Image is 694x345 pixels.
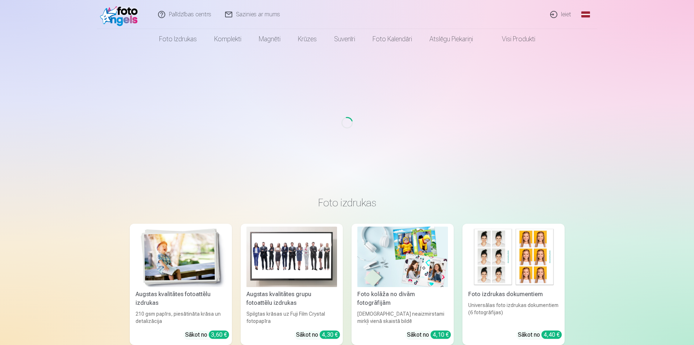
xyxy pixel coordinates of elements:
[133,310,229,325] div: 210 gsm papīrs, piesātināta krāsa un detalizācija
[541,331,562,339] div: 4,40 €
[296,331,340,339] div: Sākot no
[421,29,482,49] a: Atslēgu piekariņi
[150,29,205,49] a: Foto izdrukas
[354,290,451,307] div: Foto kolāža no divām fotogrāfijām
[407,331,451,339] div: Sākot no
[205,29,250,49] a: Komplekti
[320,331,340,339] div: 4,30 €
[130,224,232,345] a: Augstas kvalitātes fotoattēlu izdrukasAugstas kvalitātes fotoattēlu izdrukas210 gsm papīrs, piesā...
[241,224,343,345] a: Augstas kvalitātes grupu fotoattēlu izdrukasAugstas kvalitātes grupu fotoattēlu izdrukasSpilgtas ...
[364,29,421,49] a: Foto kalendāri
[518,331,562,339] div: Sākot no
[465,290,562,299] div: Foto izdrukas dokumentiem
[185,331,229,339] div: Sākot no
[136,227,226,287] img: Augstas kvalitātes fotoattēlu izdrukas
[289,29,325,49] a: Krūzes
[100,3,142,26] img: /fa1
[325,29,364,49] a: Suvenīri
[354,310,451,325] div: [DEMOGRAPHIC_DATA] neaizmirstami mirkļi vienā skaistā bildē
[357,227,448,287] img: Foto kolāža no divām fotogrāfijām
[133,290,229,307] div: Augstas kvalitātes fotoattēlu izdrukas
[462,224,565,345] a: Foto izdrukas dokumentiemFoto izdrukas dokumentiemUniversālas foto izdrukas dokumentiem (6 fotogr...
[209,331,229,339] div: 3,60 €
[352,224,454,345] a: Foto kolāža no divām fotogrāfijāmFoto kolāža no divām fotogrāfijām[DEMOGRAPHIC_DATA] neaizmirstam...
[431,331,451,339] div: 4,10 €
[244,310,340,325] div: Spilgtas krāsas uz Fuji Film Crystal fotopapīra
[468,227,559,287] img: Foto izdrukas dokumentiem
[482,29,544,49] a: Visi produkti
[244,290,340,307] div: Augstas kvalitātes grupu fotoattēlu izdrukas
[246,227,337,287] img: Augstas kvalitātes grupu fotoattēlu izdrukas
[136,196,559,209] h3: Foto izdrukas
[465,302,562,325] div: Universālas foto izdrukas dokumentiem (6 fotogrāfijas)
[250,29,289,49] a: Magnēti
